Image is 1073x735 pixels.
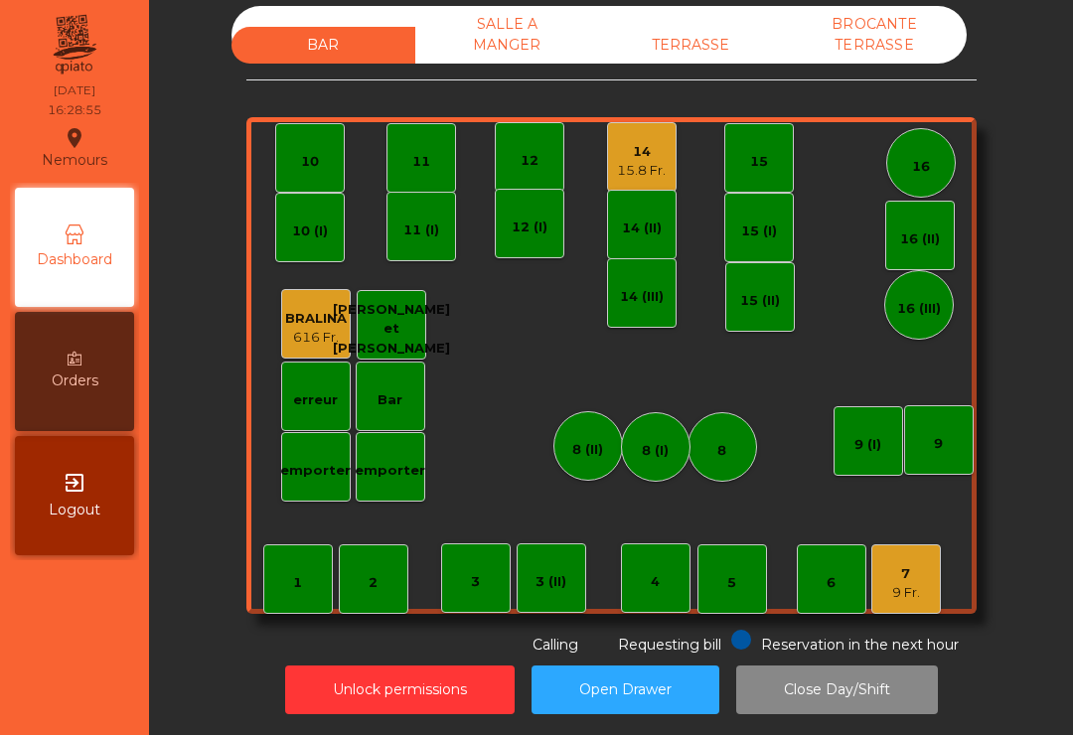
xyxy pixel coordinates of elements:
[651,572,660,592] div: 4
[740,291,780,311] div: 15 (II)
[741,221,777,241] div: 15 (I)
[854,435,881,455] div: 9 (I)
[42,123,107,173] div: Nemours
[52,370,98,391] span: Orders
[50,10,98,79] img: qpiato
[285,309,347,329] div: BRALINA
[280,461,351,481] div: emporter
[761,636,959,654] span: Reservation in the next hour
[717,441,726,461] div: 8
[900,229,940,249] div: 16 (II)
[620,287,664,307] div: 14 (III)
[622,219,662,238] div: 14 (II)
[533,636,578,654] span: Calling
[378,390,402,410] div: Bar
[642,441,669,461] div: 8 (I)
[54,81,95,99] div: [DATE]
[301,152,319,172] div: 10
[293,390,338,410] div: erreur
[617,142,666,162] div: 14
[415,6,599,64] div: SALLE A MANGER
[892,564,920,584] div: 7
[37,249,112,270] span: Dashboard
[618,636,721,654] span: Requesting bill
[292,221,328,241] div: 10 (I)
[827,573,836,593] div: 6
[471,572,480,592] div: 3
[412,152,430,172] div: 11
[285,328,347,348] div: 616 Fr.
[736,665,938,714] button: Close Day/Shift
[355,461,425,481] div: emporter
[572,440,603,460] div: 8 (II)
[369,573,378,593] div: 2
[912,157,930,177] div: 16
[403,220,439,240] div: 11 (I)
[532,665,719,714] button: Open Drawer
[333,300,450,359] div: [PERSON_NAME] et [PERSON_NAME]
[599,27,783,64] div: TERRASSE
[892,583,920,603] div: 9 Fr.
[48,101,101,119] div: 16:28:55
[293,573,302,593] div: 1
[934,434,943,454] div: 9
[512,218,547,237] div: 12 (I)
[727,573,736,593] div: 5
[783,6,967,64] div: BROCANTE TERRASSE
[521,151,538,171] div: 12
[63,126,86,150] i: location_on
[285,665,515,714] button: Unlock permissions
[617,161,666,181] div: 15.8 Fr.
[231,27,415,64] div: BAR
[63,471,86,495] i: exit_to_app
[897,299,941,319] div: 16 (III)
[536,572,566,592] div: 3 (II)
[750,152,768,172] div: 15
[49,500,100,520] span: Logout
